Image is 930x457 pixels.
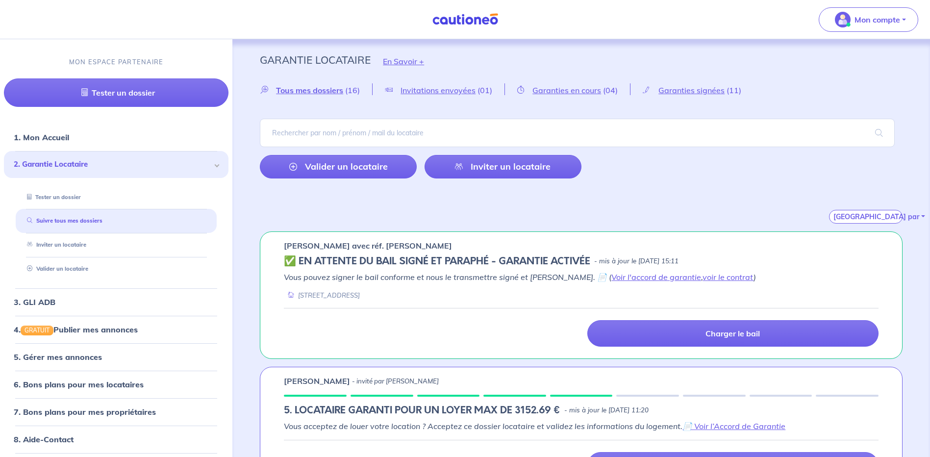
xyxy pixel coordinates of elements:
div: Suivre tous mes dossiers [16,213,217,229]
p: Garantie Locataire [260,51,371,69]
input: Rechercher par nom / prénom / mail du locataire [260,119,895,147]
img: Cautioneo [428,13,502,25]
p: [PERSON_NAME] [284,375,350,387]
a: Tous mes dossiers(16) [260,85,372,95]
a: Charger le bail [587,320,879,347]
span: Invitations envoyées [401,85,476,95]
div: 5. Gérer mes annonces [4,347,228,367]
div: Tester un dossier [16,189,217,205]
div: Valider un locataire [16,261,217,277]
h5: 5. LOCATAIRE GARANTI POUR UN LOYER MAX DE 3152.69 € [284,405,560,416]
p: - invité par [PERSON_NAME] [352,377,439,386]
span: (11) [727,85,741,95]
a: 6. Bons plans pour mes locataires [14,380,144,389]
button: illu_account_valid_menu.svgMon compte [819,7,918,32]
a: Valider un locataire [23,265,88,272]
a: 3. GLI ADB [14,297,55,307]
span: 2. Garantie Locataire [14,159,211,170]
div: 6. Bons plans pour mes locataires [4,375,228,394]
button: [GEOGRAPHIC_DATA] par [829,210,903,224]
div: state: CONTRACT-SIGNED, Context: FINISHED,IS-GL-CAUTION [284,255,879,267]
a: Suivre tous mes dossiers [23,218,102,225]
div: 7. Bons plans pour mes propriétaires [4,402,228,422]
a: 📄 Voir l’Accord de Garantie [682,421,785,431]
em: Vous acceptez de louer votre location ? Acceptez ce dossier locataire et validez les informations... [284,421,785,431]
div: 4.GRATUITPublier mes annonces [4,320,228,339]
span: Tous mes dossiers [276,85,343,95]
p: MON ESPACE PARTENAIRE [69,57,164,67]
div: 1. Mon Accueil [4,127,228,147]
div: 2. Garantie Locataire [4,151,228,178]
a: Garanties signées(11) [630,85,754,95]
span: Garanties signées [658,85,725,95]
a: 5. Gérer mes annonces [14,352,102,362]
a: Garanties en cours(04) [505,85,630,95]
div: 3. GLI ADB [4,292,228,312]
a: Tester un dossier [4,78,228,107]
a: 8. Aide-Contact [14,434,74,444]
div: [STREET_ADDRESS] [284,291,360,300]
a: 7. Bons plans pour mes propriétaires [14,407,156,417]
em: Vous pouvez signer le bail conforme et nous le transmettre signé et [PERSON_NAME]. 📄 ( , ) [284,272,756,282]
a: voir le contrat [703,272,754,282]
a: Tester un dossier [23,194,81,201]
p: - mis à jour le [DATE] 15:11 [594,256,679,266]
img: illu_account_valid_menu.svg [835,12,851,27]
div: state: RENTER-PROPERTY-IN-PROGRESS, Context: , [284,405,879,416]
a: Inviter un locataire [425,155,581,178]
div: Inviter un locataire [16,237,217,253]
span: (04) [603,85,618,95]
span: search [863,119,895,147]
button: En Savoir + [371,47,436,76]
p: Mon compte [855,14,900,25]
span: (01) [478,85,492,95]
span: (16) [345,85,360,95]
h5: ✅️️️ EN ATTENTE DU BAIL SIGNÉ ET PARAPHÉ - GARANTIE ACTIVÉE [284,255,590,267]
p: Charger le bail [705,329,760,338]
p: [PERSON_NAME] avec réf. [PERSON_NAME] [284,240,452,252]
div: 8. Aide-Contact [4,430,228,449]
a: 4.GRATUITPublier mes annonces [14,325,138,334]
a: Invitations envoyées(01) [373,85,504,95]
p: - mis à jour le [DATE] 11:20 [564,406,649,415]
a: Voir l'accord de garantie [611,272,701,282]
a: 1. Mon Accueil [14,132,69,142]
a: Valider un locataire [260,155,417,178]
span: Garanties en cours [532,85,601,95]
a: Inviter un locataire [23,241,86,248]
